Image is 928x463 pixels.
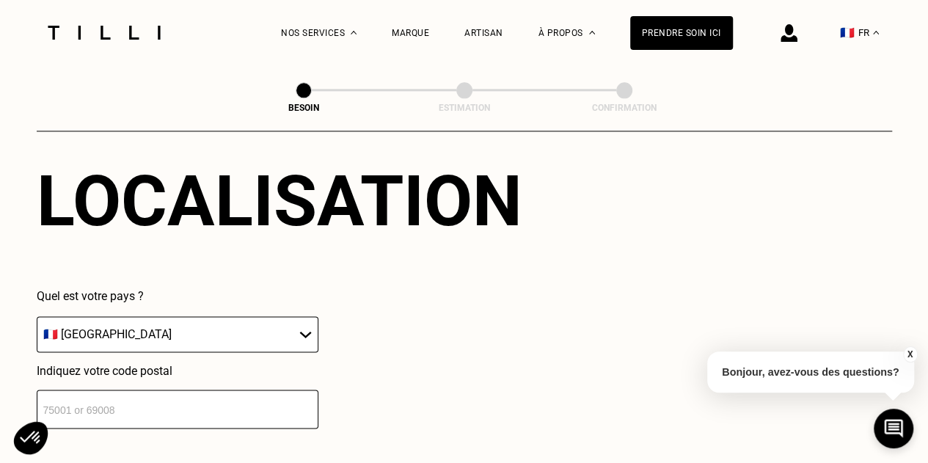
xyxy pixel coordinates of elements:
button: X [902,346,917,362]
img: Menu déroulant [351,31,357,34]
div: Confirmation [551,103,698,113]
div: Estimation [391,103,538,113]
img: menu déroulant [873,31,879,34]
a: Marque [392,28,429,38]
div: Localisation [37,160,522,242]
p: Indiquez votre code postal [37,364,318,378]
img: Menu déroulant à propos [589,31,595,34]
div: Besoin [230,103,377,113]
img: icône connexion [781,24,797,42]
p: Bonjour, avez-vous des questions? [707,351,914,393]
img: Logo du service de couturière Tilli [43,26,166,40]
a: Prendre soin ici [630,16,733,50]
span: 🇫🇷 [840,26,855,40]
p: Quel est votre pays ? [37,289,318,303]
input: 75001 or 69008 [37,390,318,429]
a: Artisan [464,28,503,38]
